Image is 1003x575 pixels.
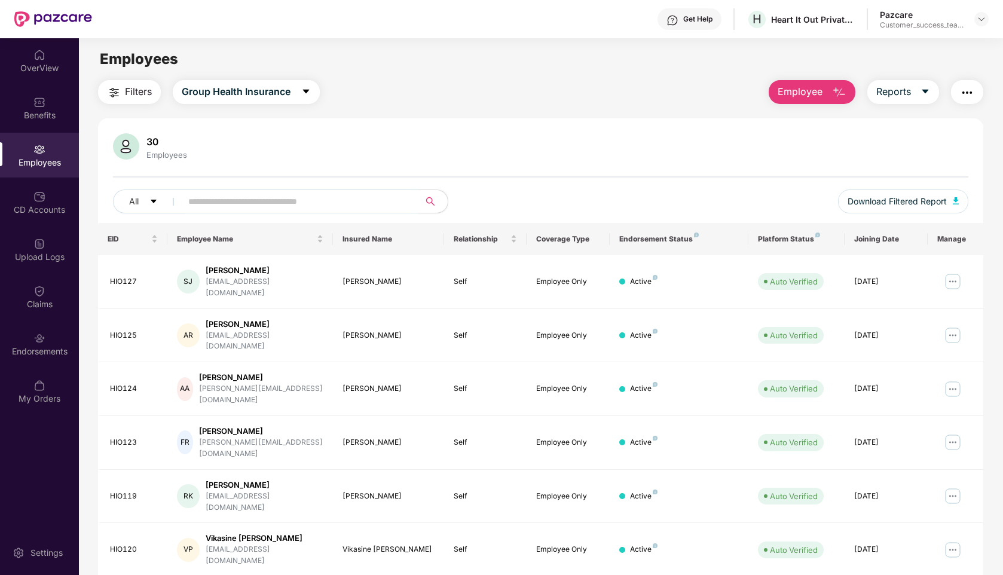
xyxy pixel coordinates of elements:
div: Auto Verified [770,436,818,448]
div: [PERSON_NAME] [199,372,323,383]
img: manageButton [943,326,962,345]
div: Active [630,544,658,555]
div: [EMAIL_ADDRESS][DOMAIN_NAME] [206,491,323,513]
div: Employee Only [536,437,600,448]
img: svg+xml;base64,PHN2ZyB4bWxucz0iaHR0cDovL3d3dy53My5vcmcvMjAwMC9zdmciIHdpZHRoPSI4IiBoZWlnaHQ9IjgiIH... [653,543,658,548]
img: svg+xml;base64,PHN2ZyB4bWxucz0iaHR0cDovL3d3dy53My5vcmcvMjAwMC9zdmciIHdpZHRoPSI4IiBoZWlnaHQ9IjgiIH... [694,233,699,237]
span: caret-down [149,197,158,207]
div: HIO119 [110,491,158,502]
div: Employee Only [536,491,600,502]
div: [PERSON_NAME] [206,265,323,276]
span: Filters [125,84,152,99]
img: svg+xml;base64,PHN2ZyB4bWxucz0iaHR0cDovL3d3dy53My5vcmcvMjAwMC9zdmciIHdpZHRoPSIyNCIgaGVpZ2h0PSIyNC... [960,85,974,100]
img: svg+xml;base64,PHN2ZyB4bWxucz0iaHR0cDovL3d3dy53My5vcmcvMjAwMC9zdmciIHhtbG5zOnhsaW5rPSJodHRwOi8vd3... [953,197,959,204]
img: svg+xml;base64,PHN2ZyB4bWxucz0iaHR0cDovL3d3dy53My5vcmcvMjAwMC9zdmciIHhtbG5zOnhsaW5rPSJodHRwOi8vd3... [832,85,846,100]
img: svg+xml;base64,PHN2ZyBpZD0iU2V0dGluZy0yMHgyMCIgeG1sbnM9Imh0dHA6Ly93d3cudzMub3JnLzIwMDAvc3ZnIiB3aW... [13,547,25,559]
img: svg+xml;base64,PHN2ZyBpZD0iRW5kb3JzZW1lbnRzIiB4bWxucz0iaHR0cDovL3d3dy53My5vcmcvMjAwMC9zdmciIHdpZH... [33,332,45,344]
img: svg+xml;base64,PHN2ZyBpZD0iRW1wbG95ZWVzIiB4bWxucz0iaHR0cDovL3d3dy53My5vcmcvMjAwMC9zdmciIHdpZHRoPS... [33,143,45,155]
div: Employee Only [536,544,600,555]
span: search [418,197,442,206]
div: AR [177,323,200,347]
span: Reports [876,84,911,99]
div: Self [454,383,518,394]
div: [DATE] [854,437,918,448]
th: Insured Name [333,223,444,255]
div: [EMAIL_ADDRESS][DOMAIN_NAME] [206,544,323,567]
div: Auto Verified [770,276,818,287]
div: Auto Verified [770,490,818,502]
img: svg+xml;base64,PHN2ZyBpZD0iQmVuZWZpdHMiIHhtbG5zPSJodHRwOi8vd3d3LnczLm9yZy8yMDAwL3N2ZyIgd2lkdGg9Ij... [33,96,45,108]
img: svg+xml;base64,PHN2ZyB4bWxucz0iaHR0cDovL3d3dy53My5vcmcvMjAwMC9zdmciIHdpZHRoPSI4IiBoZWlnaHQ9IjgiIH... [653,275,658,280]
div: [DATE] [854,491,918,502]
img: svg+xml;base64,PHN2ZyB4bWxucz0iaHR0cDovL3d3dy53My5vcmcvMjAwMC9zdmciIHdpZHRoPSI4IiBoZWlnaHQ9IjgiIH... [653,490,658,494]
div: Pazcare [880,9,964,20]
div: [PERSON_NAME] [343,276,434,287]
div: Self [454,491,518,502]
div: [EMAIL_ADDRESS][DOMAIN_NAME] [206,276,323,299]
span: caret-down [301,87,311,97]
img: manageButton [943,487,962,506]
img: svg+xml;base64,PHN2ZyBpZD0iTXlfT3JkZXJzIiBkYXRhLW5hbWU9Ik15IE9yZGVycyIgeG1sbnM9Imh0dHA6Ly93d3cudz... [33,380,45,392]
div: Get Help [683,14,713,24]
img: svg+xml;base64,PHN2ZyBpZD0iVXBsb2FkX0xvZ3MiIGRhdGEtbmFtZT0iVXBsb2FkIExvZ3MiIHhtbG5zPSJodHRwOi8vd3... [33,238,45,250]
button: Filters [98,80,161,104]
div: Auto Verified [770,544,818,556]
div: [EMAIL_ADDRESS][DOMAIN_NAME] [206,330,323,353]
span: Download Filtered Report [848,195,947,208]
img: svg+xml;base64,PHN2ZyBpZD0iSG9tZSIgeG1sbnM9Imh0dHA6Ly93d3cudzMub3JnLzIwMDAvc3ZnIiB3aWR0aD0iMjAiIG... [33,49,45,61]
div: Employees [144,150,189,160]
div: HIO120 [110,544,158,555]
span: EID [108,234,149,244]
th: Relationship [444,223,527,255]
div: Self [454,330,518,341]
div: [PERSON_NAME] [343,437,434,448]
img: svg+xml;base64,PHN2ZyB4bWxucz0iaHR0cDovL3d3dy53My5vcmcvMjAwMC9zdmciIHdpZHRoPSI4IiBoZWlnaHQ9IjgiIH... [815,233,820,237]
button: Employee [769,80,855,104]
span: Employees [100,50,178,68]
div: Self [454,544,518,555]
div: Active [630,437,658,448]
img: manageButton [943,272,962,291]
button: Allcaret-down [113,189,186,213]
button: Reportscaret-down [867,80,939,104]
div: Active [630,383,658,394]
div: Auto Verified [770,383,818,394]
span: All [129,195,139,208]
div: Auto Verified [770,329,818,341]
th: Coverage Type [527,223,610,255]
th: Manage [928,223,983,255]
div: VP [177,538,200,562]
div: [PERSON_NAME] [343,330,434,341]
div: [DATE] [854,383,918,394]
div: SJ [177,270,200,293]
th: Joining Date [845,223,928,255]
button: search [418,189,448,213]
div: [PERSON_NAME][EMAIL_ADDRESS][DOMAIN_NAME] [199,383,323,406]
div: [DATE] [854,330,918,341]
div: [PERSON_NAME][EMAIL_ADDRESS][DOMAIN_NAME] [199,437,323,460]
div: FR [177,430,193,454]
img: svg+xml;base64,PHN2ZyB4bWxucz0iaHR0cDovL3d3dy53My5vcmcvMjAwMC9zdmciIHdpZHRoPSI4IiBoZWlnaHQ9IjgiIH... [653,329,658,334]
div: HIO127 [110,276,158,287]
img: svg+xml;base64,PHN2ZyBpZD0iQ0RfQWNjb3VudHMiIGRhdGEtbmFtZT0iQ0QgQWNjb3VudHMiIHhtbG5zPSJodHRwOi8vd3... [33,191,45,203]
div: Vikasine [PERSON_NAME] [343,544,434,555]
div: [PERSON_NAME] [199,426,323,437]
img: svg+xml;base64,PHN2ZyB4bWxucz0iaHR0cDovL3d3dy53My5vcmcvMjAwMC9zdmciIHdpZHRoPSI4IiBoZWlnaHQ9IjgiIH... [653,436,658,441]
div: Active [630,330,658,341]
img: svg+xml;base64,PHN2ZyBpZD0iSGVscC0zMngzMiIgeG1sbnM9Imh0dHA6Ly93d3cudzMub3JnLzIwMDAvc3ZnIiB3aWR0aD... [666,14,678,26]
img: svg+xml;base64,PHN2ZyB4bWxucz0iaHR0cDovL3d3dy53My5vcmcvMjAwMC9zdmciIHhtbG5zOnhsaW5rPSJodHRwOi8vd3... [113,133,139,160]
div: Heart It Out Private Limited [771,14,855,25]
div: [DATE] [854,544,918,555]
div: 30 [144,136,189,148]
img: svg+xml;base64,PHN2ZyB4bWxucz0iaHR0cDovL3d3dy53My5vcmcvMjAwMC9zdmciIHdpZHRoPSI4IiBoZWlnaHQ9IjgiIH... [653,382,658,387]
div: [PERSON_NAME] [206,479,323,491]
div: [PERSON_NAME] [343,491,434,502]
div: Endorsement Status [619,234,738,244]
th: EID [98,223,167,255]
div: [PERSON_NAME] [206,319,323,330]
img: New Pazcare Logo [14,11,92,27]
div: Customer_success_team_lead [880,20,964,30]
div: Self [454,276,518,287]
button: Download Filtered Report [838,189,968,213]
div: RK [177,484,200,508]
